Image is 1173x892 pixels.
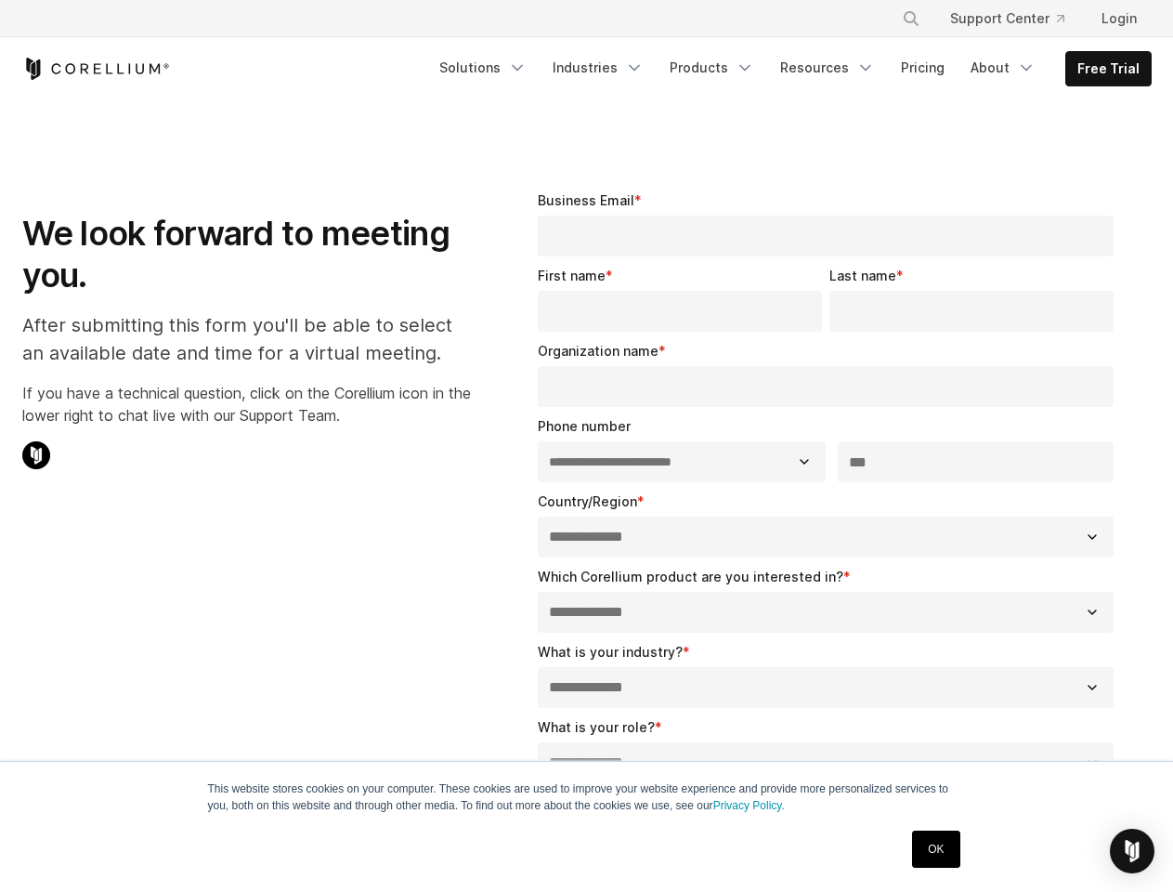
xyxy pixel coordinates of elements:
[538,343,658,359] span: Organization name
[829,268,896,283] span: Last name
[22,382,471,426] p: If you have a technical question, click on the Corellium icon in the lower right to chat live wit...
[22,441,50,469] img: Corellium Chat Icon
[541,51,655,85] a: Industries
[959,51,1047,85] a: About
[208,780,966,814] p: This website stores cookies on your computer. These cookies are used to improve your website expe...
[890,51,956,85] a: Pricing
[538,493,637,509] span: Country/Region
[1066,52,1151,85] a: Free Trial
[22,311,471,367] p: After submitting this form you'll be able to select an available date and time for a virtual meet...
[538,192,634,208] span: Business Email
[538,644,683,660] span: What is your industry?
[1087,2,1152,35] a: Login
[538,719,655,735] span: What is your role?
[428,51,1152,86] div: Navigation Menu
[1110,829,1154,873] div: Open Intercom Messenger
[912,831,959,868] a: OK
[538,418,631,434] span: Phone number
[769,51,886,85] a: Resources
[658,51,765,85] a: Products
[22,58,170,80] a: Corellium Home
[880,2,1152,35] div: Navigation Menu
[538,569,843,584] span: Which Corellium product are you interested in?
[428,51,538,85] a: Solutions
[894,2,928,35] button: Search
[935,2,1079,35] a: Support Center
[22,213,471,296] h1: We look forward to meeting you.
[538,268,606,283] span: First name
[713,799,785,812] a: Privacy Policy.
